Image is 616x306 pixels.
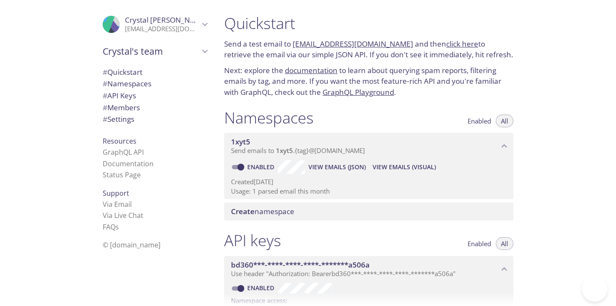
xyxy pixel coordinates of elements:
[103,136,136,146] span: Resources
[103,67,107,77] span: #
[231,146,365,155] span: Send emails to . {tag} @[DOMAIN_NAME]
[103,45,199,57] span: Crystal's team
[323,87,394,97] a: GraphQL Playground
[96,40,214,62] div: Crystal's team
[462,237,496,250] button: Enabled
[103,67,142,77] span: Quickstart
[96,10,214,38] div: Crystal Lin
[373,162,436,172] span: View Emails (Visual)
[96,113,214,125] div: Team Settings
[103,240,160,250] span: © [DOMAIN_NAME]
[103,91,136,100] span: API Keys
[103,200,132,209] a: Via Email
[224,231,281,250] h1: API keys
[224,203,513,221] div: Create namespace
[103,79,107,88] span: #
[96,66,214,78] div: Quickstart
[496,115,513,127] button: All
[246,163,278,171] a: Enabled
[446,39,478,49] a: click here
[231,137,250,147] span: 1xyt5
[103,159,154,168] a: Documentation
[103,79,151,88] span: Namespaces
[103,91,107,100] span: #
[115,222,119,232] span: s
[462,115,496,127] button: Enabled
[96,90,214,102] div: API Keys
[103,188,129,198] span: Support
[103,222,119,232] a: FAQ
[231,187,506,196] p: Usage: 1 parsed email this month
[305,160,369,174] button: View Emails (JSON)
[125,15,208,25] span: Crystal [PERSON_NAME]
[103,114,134,124] span: Settings
[103,170,141,179] a: Status Page
[103,114,107,124] span: #
[224,133,513,159] div: 1xyt5 namespace
[285,65,338,75] a: documentation
[246,284,278,292] a: Enabled
[231,177,506,186] p: Created [DATE]
[103,211,143,220] a: Via Live Chat
[224,65,513,98] p: Next: explore the to learn about querying spam reports, filtering emails by tag, and more. If you...
[103,103,140,112] span: Members
[369,160,439,174] button: View Emails (Visual)
[293,39,413,49] a: [EMAIL_ADDRESS][DOMAIN_NAME]
[224,108,314,127] h1: Namespaces
[276,146,293,155] span: 1xyt5
[103,103,107,112] span: #
[582,276,607,302] iframe: Help Scout Beacon - Open
[96,102,214,114] div: Members
[496,237,513,250] button: All
[224,38,513,60] p: Send a test email to and then to retrieve the email via our simple JSON API. If you don't see it ...
[231,206,294,216] span: namespace
[96,78,214,90] div: Namespaces
[308,162,366,172] span: View Emails (JSON)
[231,206,255,216] span: Create
[125,25,199,33] p: [EMAIL_ADDRESS][DOMAIN_NAME]
[224,14,513,33] h1: Quickstart
[103,147,144,157] a: GraphQL API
